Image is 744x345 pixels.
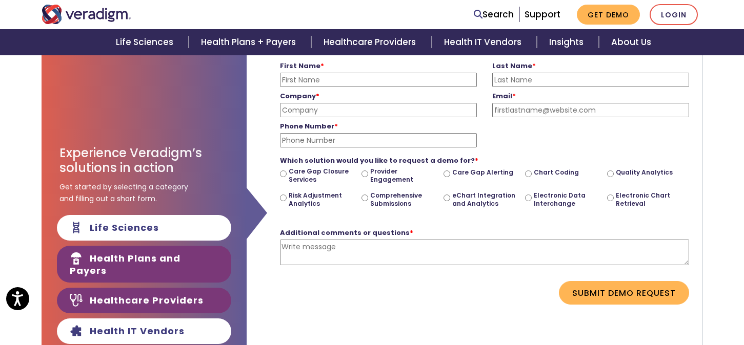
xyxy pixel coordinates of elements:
img: Veradigm logo [42,5,131,24]
label: Care Gap Alerting [452,168,513,177]
label: Comprehensive Submissions [370,191,439,207]
a: Support [525,8,560,20]
input: First Name [280,73,477,87]
a: Healthcare Providers [311,29,431,55]
strong: Phone Number [280,121,338,131]
input: firstlastname@website.com [492,103,689,117]
input: Company [280,103,477,117]
label: Risk Adjustment Analytics [289,191,358,207]
strong: Company [280,91,319,101]
span: Get started by selecting a category and filling out a short form. [59,181,188,204]
a: About Us [599,29,663,55]
strong: Email [492,91,516,101]
a: Health Plans + Payers [189,29,311,55]
a: Insights [537,29,599,55]
label: Electronic Chart Retrieval [616,191,685,207]
label: Chart Coding [534,168,579,177]
a: Login [650,4,698,25]
a: Life Sciences [104,29,189,55]
a: Health IT Vendors [432,29,537,55]
label: eChart Integration and Analytics [452,191,521,207]
button: Submit Demo Request [559,281,689,305]
label: Electronic Data Interchange [534,191,603,207]
label: Quality Analytics [616,168,673,177]
strong: Last Name [492,61,536,71]
label: Care Gap Closure Services [289,167,358,183]
a: Get Demo [577,5,640,25]
input: Phone Number [280,133,477,147]
strong: Additional comments or questions [280,228,413,238]
a: Search [474,8,514,21]
strong: Which solution would you like to request a demo for? [280,156,478,165]
label: Provider Engagement [370,167,439,183]
h3: Experience Veradigm’s solutions in action [59,146,229,176]
input: Last Name [492,73,689,87]
strong: First Name [280,61,324,71]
